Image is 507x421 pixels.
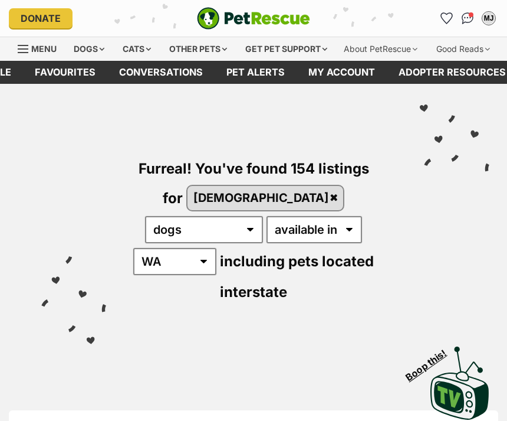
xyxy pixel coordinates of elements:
a: [DEMOGRAPHIC_DATA] [187,186,343,210]
span: including pets located interstate [220,253,374,301]
a: Favourites [23,61,107,84]
span: Furreal! You've found 154 listings for [139,160,369,207]
ul: Account quick links [437,9,498,28]
div: Dogs [65,37,113,61]
a: Favourites [437,9,456,28]
img: logo-e224e6f780fb5917bec1dbf3a21bbac754714ae5b6737aabdf751b685950b380.svg [197,7,310,30]
div: Other pets [161,37,235,61]
div: Get pet support [237,37,335,61]
a: PetRescue [197,7,310,30]
div: Cats [114,37,159,61]
div: About PetRescue [335,37,426,61]
span: Menu [31,44,57,54]
div: Good Reads [428,37,498,61]
a: conversations [107,61,215,84]
a: Pet alerts [215,61,297,84]
button: My account [479,9,498,28]
a: Menu [18,37,65,58]
a: Conversations [458,9,477,28]
a: Donate [9,8,73,28]
span: Boop this! [404,340,458,383]
a: My account [297,61,387,84]
img: PetRescue TV logo [430,347,489,420]
div: MJ [483,12,495,24]
img: chat-41dd97257d64d25036548639549fe6c8038ab92f7586957e7f3b1b290dea8141.svg [462,12,474,24]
